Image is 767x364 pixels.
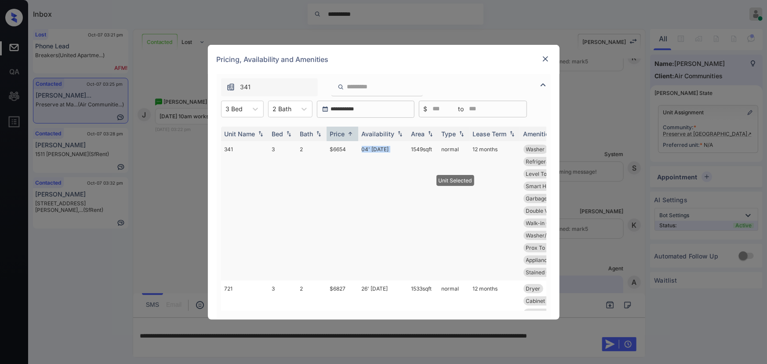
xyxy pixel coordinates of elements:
[314,131,323,137] img: sorting
[362,130,395,138] div: Availability
[538,80,549,90] img: icon-zuma
[297,141,327,280] td: 2
[526,207,569,214] span: Double Vessel V...
[442,130,456,138] div: Type
[526,285,541,292] span: Dryer
[226,83,235,91] img: icon-zuma
[221,141,269,280] td: 341
[438,141,469,280] td: normal
[300,130,313,138] div: Bath
[523,130,553,138] div: Amenities
[526,171,550,177] span: Level Top
[457,131,466,137] img: sorting
[526,244,568,251] span: Prox To Aminiti...
[346,131,355,137] img: sorting
[526,220,565,226] span: Walk-in Closets
[396,131,404,137] img: sorting
[284,131,293,137] img: sorting
[426,131,435,137] img: sorting
[411,130,425,138] div: Area
[256,131,265,137] img: sorting
[526,310,563,317] span: Kitchen Pantry
[469,141,520,280] td: 12 months
[526,146,545,153] span: Washer
[330,130,345,138] div: Price
[358,141,408,280] td: 04' [DATE]
[526,257,568,263] span: Appliances Stai...
[408,141,438,280] td: 1549 sqft
[338,83,344,91] img: icon-zuma
[269,141,297,280] td: 3
[526,195,572,202] span: Garbage disposa...
[327,141,358,280] td: $6654
[526,269,572,276] span: Stained Oak Cab...
[508,131,516,137] img: sorting
[526,232,573,239] span: Washer/Dryer 20...
[526,298,570,304] span: Cabinet Accent ...
[526,158,568,165] span: Refrigerator Le...
[240,82,251,92] span: 341
[208,45,560,74] div: Pricing, Availability and Amenities
[458,104,464,114] span: to
[541,55,550,63] img: close
[225,130,255,138] div: Unit Name
[473,130,507,138] div: Lease Term
[526,183,575,189] span: Smart Home Door...
[424,104,428,114] span: $
[272,130,284,138] div: Bed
